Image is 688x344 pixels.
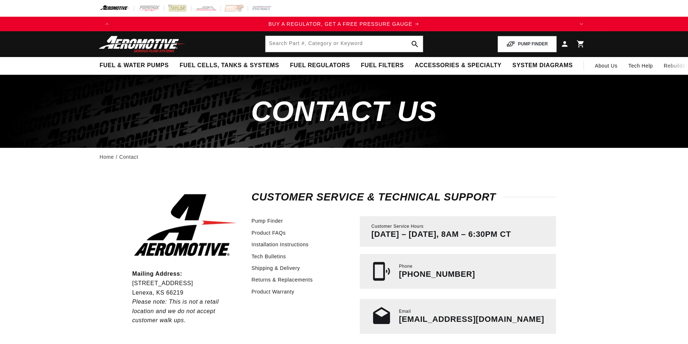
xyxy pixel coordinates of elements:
[512,62,573,69] span: System Diagrams
[252,252,286,260] a: Tech Bulletins
[268,21,412,27] span: BUY A REGULATOR, GET A FREE PRESSURE GAUGE
[252,229,286,237] a: Product FAQs
[629,62,653,70] span: Tech Help
[407,36,423,52] button: search button
[361,62,404,69] span: Fuel Filters
[399,315,544,324] a: [EMAIL_ADDRESS][DOMAIN_NAME]
[100,153,114,161] a: Home
[114,20,574,28] div: 1 of 4
[119,153,138,161] a: Contact
[284,57,355,74] summary: Fuel Regulators
[174,57,284,74] summary: Fuel Cells, Tanks & Systems
[251,95,437,127] span: CONTACt us
[100,153,589,161] nav: breadcrumbs
[623,57,659,74] summary: Tech Help
[132,271,182,277] strong: Mailing Address:
[114,20,574,28] div: Announcement
[97,36,188,53] img: Aeromotive
[399,308,411,315] span: Email
[290,62,350,69] span: Fuel Regulators
[94,57,174,74] summary: Fuel & Water Pumps
[371,223,424,230] span: Customer Service Hours
[355,57,409,74] summary: Fuel Filters
[371,230,511,239] p: [DATE] – [DATE], 8AM – 6:30PM CT
[360,254,556,289] a: Phone [PHONE_NUMBER]
[664,62,685,70] span: Rebuilds
[100,62,169,69] span: Fuel & Water Pumps
[265,36,423,52] input: Search by Part Number, Category or Keyword
[252,264,300,272] a: Shipping & Delivery
[252,288,294,296] a: Product Warranty
[415,62,502,69] span: Accessories & Specialty
[132,299,219,323] em: Please note: This is not a retail location and we do not accept customer walk ups.
[252,240,309,248] a: Installation Instructions
[132,288,238,298] p: Lenexa, KS 66219
[574,17,589,31] button: Translation missing: en.sections.announcements.next_announcement
[180,62,279,69] span: Fuel Cells, Tanks & Systems
[595,63,617,69] span: About Us
[82,17,607,31] slideshow-component: Translation missing: en.sections.announcements.announcement_bar
[399,263,413,270] span: Phone
[498,36,556,52] button: PUMP FINDER
[589,57,623,74] a: About Us
[114,20,574,28] a: BUY A REGULATOR, GET A FREE PRESSURE GAUGE
[252,217,283,225] a: Pump Finder
[100,17,114,31] button: Translation missing: en.sections.announcements.previous_announcement
[132,279,238,288] p: [STREET_ADDRESS]
[507,57,578,74] summary: System Diagrams
[409,57,507,74] summary: Accessories & Specialty
[399,270,475,279] p: [PHONE_NUMBER]
[252,193,556,202] h2: Customer Service & Technical Support
[252,276,313,284] a: Returns & Replacements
